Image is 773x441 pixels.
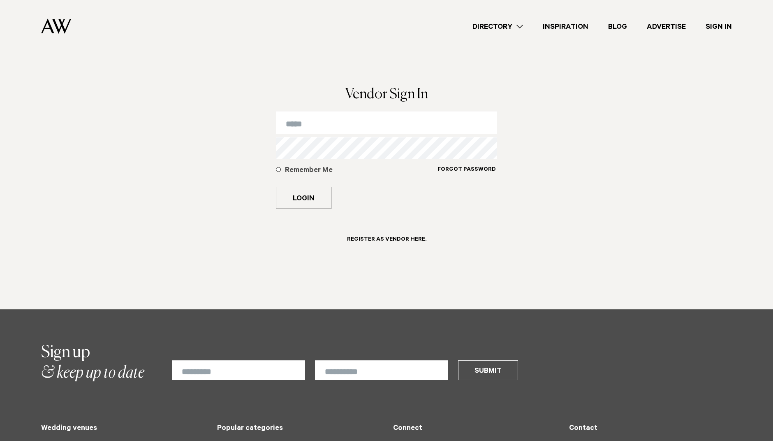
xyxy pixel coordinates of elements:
button: Submit [458,360,518,380]
h5: Popular categories [217,425,380,433]
a: Blog [598,21,637,32]
h2: & keep up to date [41,342,144,383]
a: Register as Vendor here. [337,229,436,255]
h5: Remember Me [285,166,437,176]
h5: Contact [569,425,732,433]
a: Sign In [696,21,742,32]
h1: Vendor Sign In [276,88,498,102]
a: Advertise [637,21,696,32]
a: Inspiration [533,21,598,32]
a: Forgot Password [437,166,496,183]
a: Directory [463,21,533,32]
h6: Forgot Password [437,166,496,174]
img: Auckland Weddings Logo [41,19,71,34]
h5: Wedding venues [41,425,204,433]
h5: Connect [393,425,556,433]
span: Sign up [41,344,90,361]
h6: Register as Vendor here. [347,236,426,244]
button: Login [276,187,331,209]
